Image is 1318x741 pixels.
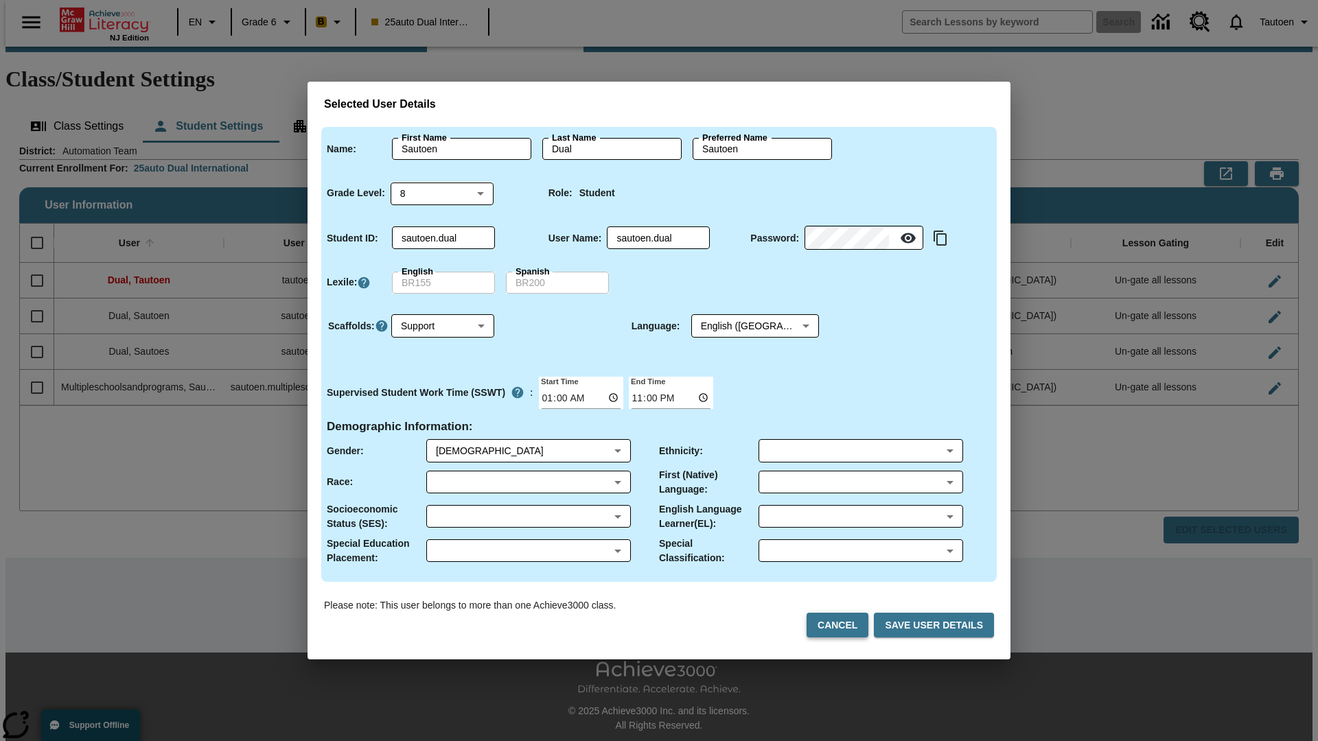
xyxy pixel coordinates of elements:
p: User Name : [548,231,602,246]
p: Password : [750,231,799,246]
label: Preferred Name [702,132,767,144]
label: English [402,266,433,278]
button: Save User Details [874,613,994,638]
div: Scaffolds [391,315,494,338]
p: Name : [327,142,356,156]
p: Socioeconomic Status (SES) : [327,502,426,531]
div: Grade Level [391,182,494,204]
button: Copy text to clipboard [929,226,952,250]
div: 8 [391,182,494,204]
p: Grade Level : [327,186,385,200]
div: Student ID [392,227,495,249]
p: Race : [327,475,353,489]
div: User Name [607,227,710,249]
p: Special Classification : [659,537,759,565]
label: Spanish [516,266,550,278]
h3: Selected User Details [324,98,994,111]
div: Password [805,227,923,250]
p: Scaffolds : [328,319,375,333]
p: First (Native) Language : [659,468,759,497]
div: Female [436,444,609,458]
p: Special Education Placement : [327,537,426,565]
label: Start Time [539,375,579,386]
div: Language [691,315,819,338]
p: Gender : [327,444,364,458]
p: Supervised Student Work Time (SSWT) [327,386,505,400]
div: Support [391,315,494,338]
div: English ([GEOGRAPHIC_DATA]) [691,315,819,338]
label: End Time [629,375,665,386]
button: Supervised Student Work Time is the timeframe when students can take LevelSet and when lessons ar... [505,380,530,405]
a: Click here to know more about Lexiles, Will open in new tab [357,276,371,290]
h4: Demographic Information : [327,420,473,434]
p: Ethnicity : [659,444,703,458]
div: : [327,380,533,405]
label: Last Name [552,132,596,144]
p: Student [579,186,615,200]
button: Click here to know more about Scaffolds [375,319,389,333]
p: Please note: This user belongs to more than one Achieve3000 class. [324,598,616,613]
p: Role : [548,186,573,200]
label: First Name [402,132,447,144]
p: Student ID : [327,231,378,246]
button: Cancel [807,613,868,638]
p: Language : [632,319,680,333]
button: Reveal Password [894,224,922,252]
p: English Language Learner(EL) : [659,502,759,531]
p: Lexile : [327,275,357,290]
